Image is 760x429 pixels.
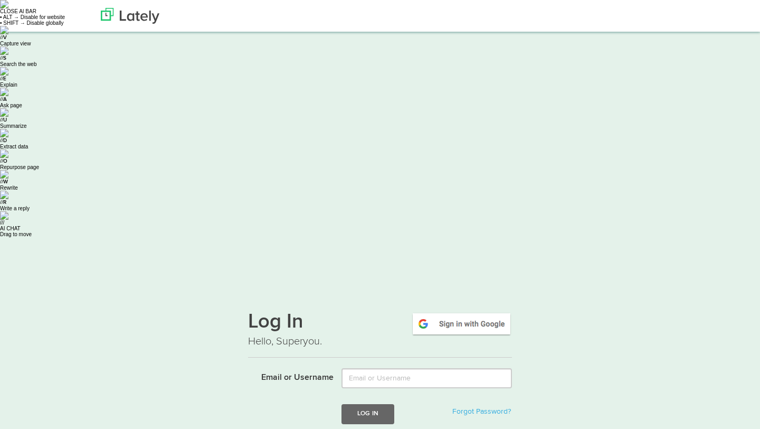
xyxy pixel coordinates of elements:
[341,404,394,424] button: Log In
[240,368,334,384] label: Email or Username
[341,368,512,388] input: Email or Username
[452,408,511,415] a: Forgot Password?
[248,334,512,349] p: Hello, Superyou.
[248,312,512,334] h1: Log In
[411,312,512,336] img: google-signin.png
